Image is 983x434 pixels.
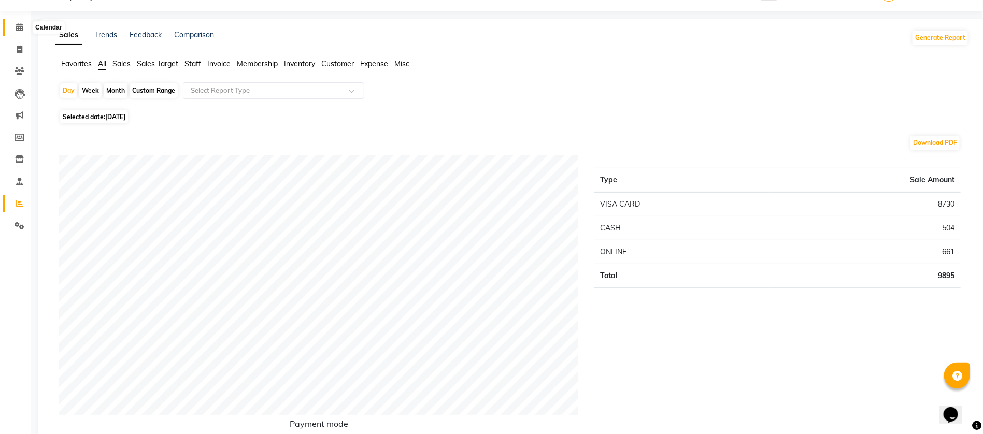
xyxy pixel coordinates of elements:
span: Sales [112,59,131,68]
td: 9895 [770,264,961,288]
td: Total [594,264,770,288]
td: 504 [770,216,961,240]
span: All [98,59,106,68]
span: Inventory [284,59,315,68]
span: Customer [321,59,354,68]
span: Staff [184,59,201,68]
div: Calendar [33,22,64,34]
a: Trends [95,30,117,39]
div: Custom Range [130,83,178,98]
th: Sale Amount [770,168,961,193]
iframe: chat widget [939,393,973,424]
td: ONLINE [594,240,770,264]
td: 661 [770,240,961,264]
span: Expense [360,59,388,68]
td: 8730 [770,192,961,216]
th: Type [594,168,770,193]
div: Week [79,83,102,98]
div: Day [60,83,77,98]
h6: Payment mode [59,419,579,433]
div: Month [104,83,127,98]
td: VISA CARD [594,192,770,216]
button: Download PDF [910,136,960,150]
td: CASH [594,216,770,240]
span: Misc [394,59,409,68]
span: Sales Target [137,59,178,68]
span: [DATE] [105,113,125,121]
button: Generate Report [913,31,968,45]
span: Invoice [207,59,231,68]
a: Feedback [130,30,162,39]
span: Membership [237,59,278,68]
span: Favorites [61,59,92,68]
a: Comparison [174,30,214,39]
span: Selected date: [60,110,128,123]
